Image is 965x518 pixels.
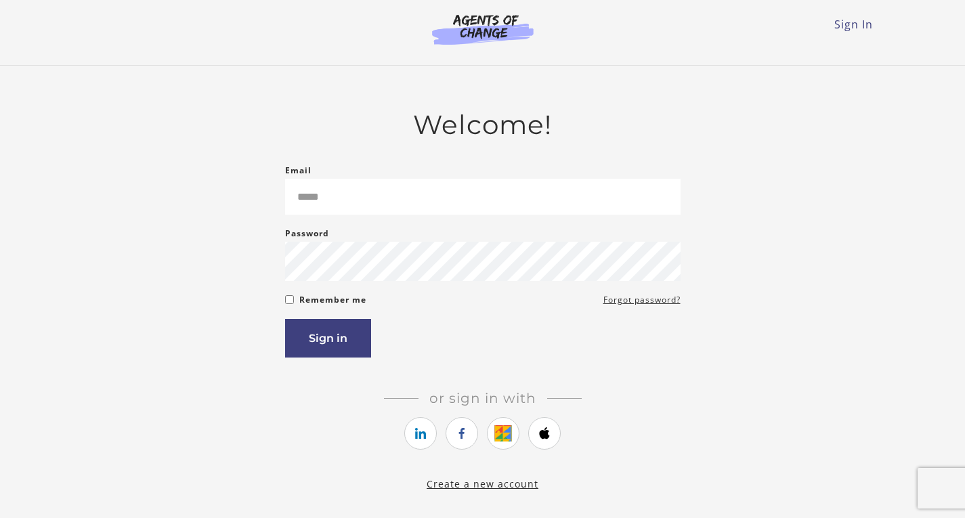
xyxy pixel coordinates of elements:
[834,17,873,32] a: Sign In
[446,417,478,450] a: https://courses.thinkific.com/users/auth/facebook?ss%5Breferral%5D=&ss%5Buser_return_to%5D=&ss%5B...
[285,109,681,141] h2: Welcome!
[487,417,519,450] a: https://courses.thinkific.com/users/auth/google?ss%5Breferral%5D=&ss%5Buser_return_to%5D=&ss%5Bvi...
[285,225,329,242] label: Password
[404,417,437,450] a: https://courses.thinkific.com/users/auth/linkedin?ss%5Breferral%5D=&ss%5Buser_return_to%5D=&ss%5B...
[285,319,371,358] button: Sign in
[603,292,681,308] a: Forgot password?
[528,417,561,450] a: https://courses.thinkific.com/users/auth/apple?ss%5Breferral%5D=&ss%5Buser_return_to%5D=&ss%5Bvis...
[427,477,538,490] a: Create a new account
[299,292,366,308] label: Remember me
[285,163,312,179] label: Email
[418,14,548,45] img: Agents of Change Logo
[419,390,547,406] span: Or sign in with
